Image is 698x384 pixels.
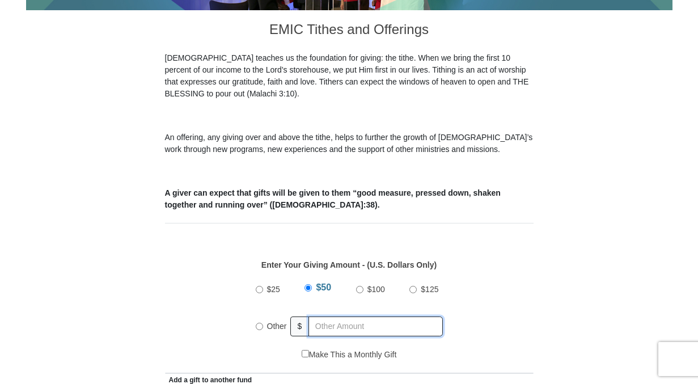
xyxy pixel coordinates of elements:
[302,350,309,357] input: Make This a Monthly Gift
[165,188,501,209] b: A giver can expect that gifts will be given to them “good measure, pressed down, shaken together ...
[267,285,280,294] span: $25
[267,322,287,331] span: Other
[421,285,438,294] span: $125
[302,349,397,361] label: Make This a Monthly Gift
[261,260,437,269] strong: Enter Your Giving Amount - (U.S. Dollars Only)
[290,317,310,336] span: $
[165,52,534,100] p: [DEMOGRAPHIC_DATA] teaches us the foundation for giving: the tithe. When we bring the first 10 pe...
[165,376,252,384] span: Add a gift to another fund
[316,282,331,292] span: $50
[165,132,534,155] p: An offering, any giving over and above the tithe, helps to further the growth of [DEMOGRAPHIC_DAT...
[165,10,534,52] h3: EMIC Tithes and Offerings
[308,317,442,336] input: Other Amount
[367,285,385,294] span: $100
